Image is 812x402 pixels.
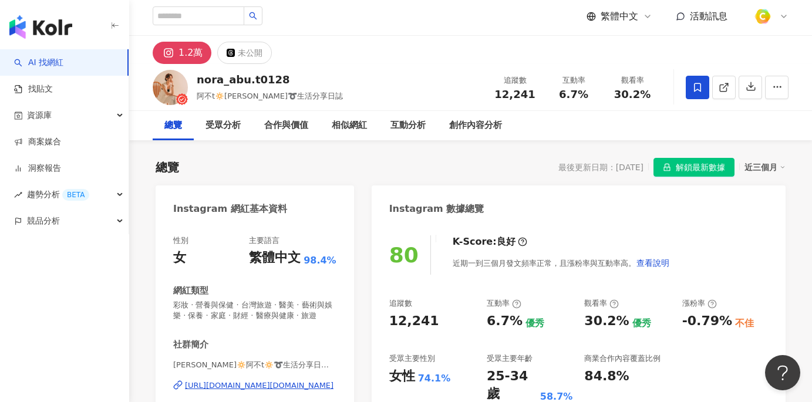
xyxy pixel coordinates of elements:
[453,251,670,275] div: 近期一到三個月發文頻率正常，且漲粉率與互動率高。
[690,11,727,22] span: 活動訊息
[197,72,343,87] div: nora_abu.t0128
[173,380,336,391] a: [URL][DOMAIN_NAME][DOMAIN_NAME]
[449,119,502,133] div: 創作內容分析
[185,380,333,391] div: [URL][DOMAIN_NAME][DOMAIN_NAME]
[682,312,732,330] div: -0.79%
[487,353,533,364] div: 受眾主要年齡
[249,12,257,20] span: search
[173,339,208,351] div: 社群簡介
[238,45,262,61] div: 未公開
[614,89,651,100] span: 30.2%
[389,298,412,309] div: 追蹤數
[264,119,308,133] div: 合作與價值
[584,367,629,386] div: 84.8%
[173,360,336,370] span: [PERSON_NAME]🔅阿不t🔅➰生活分享日誌 | nora_abu.t0128
[332,119,367,133] div: 相似網紅
[676,158,725,177] span: 解鎖最新數據
[636,251,670,275] button: 查看說明
[153,70,188,105] img: KOL Avatar
[205,119,241,133] div: 受眾分析
[389,353,435,364] div: 受眾主要性別
[27,181,89,208] span: 趨勢分析
[249,249,301,267] div: 繁體中文
[62,189,89,201] div: BETA
[14,191,22,199] span: rise
[601,10,638,23] span: 繁體中文
[610,75,655,86] div: 觀看率
[164,119,182,133] div: 總覽
[9,15,72,39] img: logo
[418,372,451,385] div: 74.1%
[156,159,179,175] div: 總覽
[636,258,669,268] span: 查看說明
[389,367,415,386] div: 女性
[173,285,208,297] div: 網紅類型
[173,300,336,321] span: 彩妝 · 營養與保健 · 台灣旅遊 · 醫美 · 藝術與娛樂 · 保養 · 家庭 · 財經 · 醫療與健康 · 旅遊
[632,317,651,330] div: 優秀
[558,163,643,172] div: 最後更新日期：[DATE]
[487,312,523,330] div: 6.7%
[197,92,343,100] span: 阿不t🔅[PERSON_NAME]➰生活分享日誌
[27,102,52,129] span: 資源庫
[304,254,336,267] span: 98.4%
[173,235,188,246] div: 性別
[249,235,279,246] div: 主要語言
[551,75,596,86] div: 互動率
[487,298,521,309] div: 互動率
[525,317,544,330] div: 優秀
[584,353,661,364] div: 商業合作內容覆蓋比例
[173,202,287,215] div: Instagram 網紅基本資料
[682,298,717,309] div: 漲粉率
[744,160,786,175] div: 近三個月
[389,312,439,330] div: 12,241
[14,163,61,174] a: 洞察報告
[653,158,734,177] button: 解鎖最新數據
[497,235,515,248] div: 良好
[14,136,61,148] a: 商案媒合
[27,208,60,234] span: 競品分析
[735,317,754,330] div: 不佳
[765,355,800,390] iframe: Help Scout Beacon - Open
[178,45,203,61] div: 1.2萬
[153,42,211,64] button: 1.2萬
[14,57,63,69] a: searchAI 找網紅
[453,235,527,248] div: K-Score :
[389,243,419,267] div: 80
[584,298,619,309] div: 觀看率
[217,42,272,64] button: 未公開
[752,5,774,28] img: %E6%96%B9%E5%BD%A2%E7%B4%94.png
[494,88,535,100] span: 12,241
[493,75,537,86] div: 追蹤數
[390,119,426,133] div: 互動分析
[389,202,484,215] div: Instagram 數據總覽
[14,83,53,95] a: 找貼文
[663,163,671,171] span: lock
[584,312,629,330] div: 30.2%
[173,249,186,267] div: 女
[559,89,588,100] span: 6.7%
